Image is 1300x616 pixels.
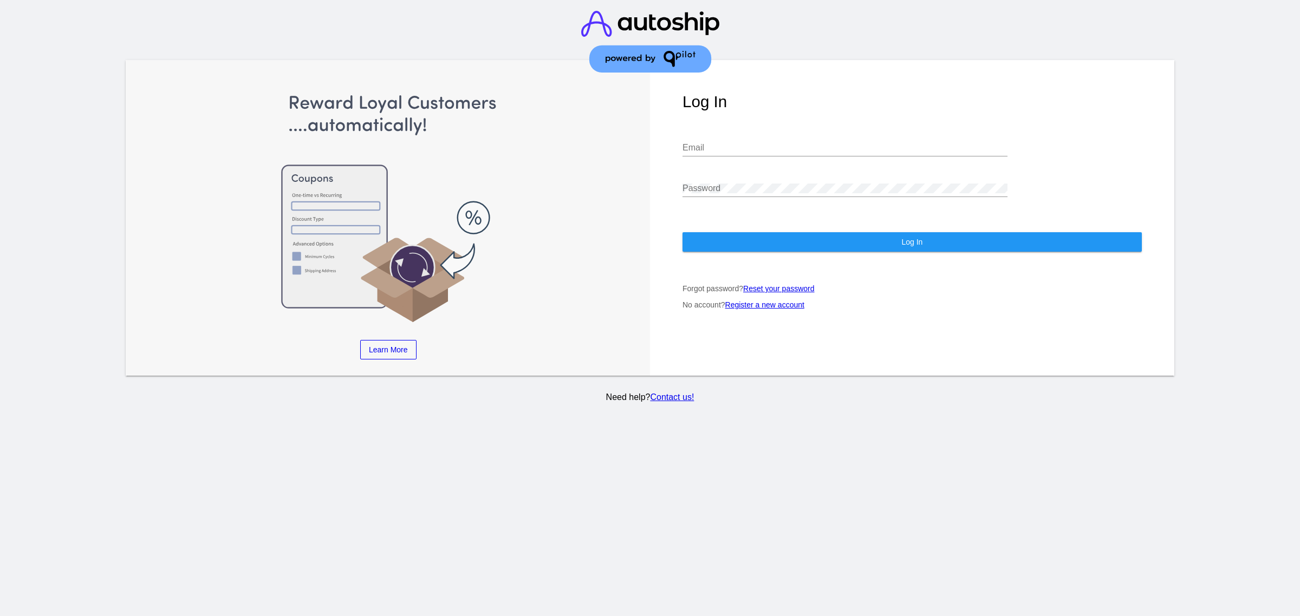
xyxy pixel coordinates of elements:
a: Learn More [360,340,417,359]
a: Reset your password [743,284,815,293]
span: Learn More [369,345,408,354]
p: Forgot password? [682,284,1142,293]
p: No account? [682,300,1142,309]
input: Email [682,143,1007,153]
h1: Log In [682,93,1142,111]
p: Need help? [124,392,1176,402]
span: Log In [901,238,922,246]
a: Register a new account [725,300,804,309]
img: Apply Coupons Automatically to Scheduled Orders with QPilot [159,93,618,324]
a: Contact us! [650,392,694,402]
button: Log In [682,232,1142,252]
